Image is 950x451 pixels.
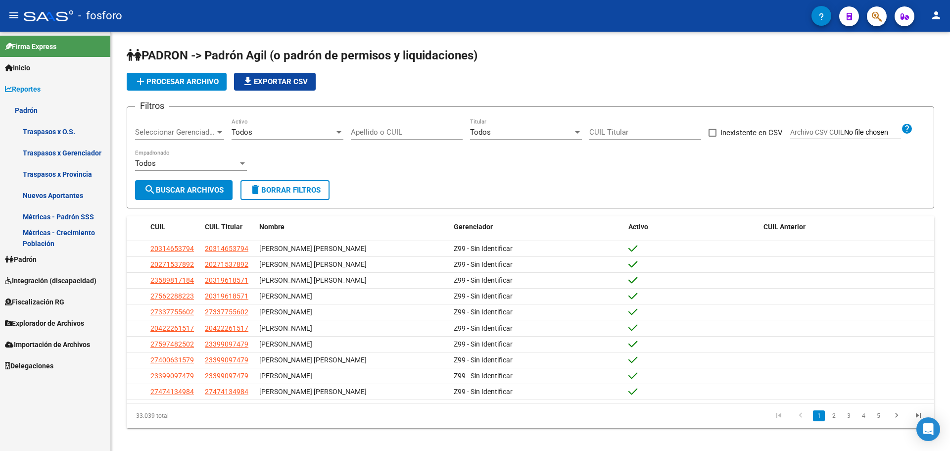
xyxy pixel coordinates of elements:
[240,180,330,200] button: Borrar Filtros
[201,216,255,238] datatable-header-cell: CUIL Titular
[872,410,884,421] a: 5
[259,245,367,252] span: [PERSON_NAME] [PERSON_NAME]
[205,356,248,364] span: 23399097479
[760,216,934,238] datatable-header-cell: CUIL Anterior
[871,407,886,424] li: page 5
[454,356,513,364] span: Z99 - Sin Identificar
[205,372,248,380] span: 23399097479
[769,410,788,421] a: go to first page
[144,186,224,195] span: Buscar Archivos
[454,260,513,268] span: Z99 - Sin Identificar
[205,324,248,332] span: 20422261517
[150,245,194,252] span: 20314653794
[5,254,37,265] span: Padrón
[205,388,248,396] span: 27474134984
[826,407,841,424] li: page 2
[205,245,248,252] span: 20314653794
[127,73,227,91] button: Procesar archivo
[150,340,194,348] span: 27597482502
[234,73,316,91] button: Exportar CSV
[5,84,41,95] span: Reportes
[135,159,156,168] span: Todos
[249,184,261,196] mat-icon: delete
[930,9,942,21] mat-icon: person
[454,276,513,284] span: Z99 - Sin Identificar
[624,216,760,238] datatable-header-cell: Activo
[259,308,312,316] span: [PERSON_NAME]
[242,75,254,87] mat-icon: file_download
[135,77,219,86] span: Procesar archivo
[901,123,913,135] mat-icon: help
[150,308,194,316] span: 27337755602
[242,77,308,86] span: Exportar CSV
[454,340,513,348] span: Z99 - Sin Identificar
[841,407,856,424] li: page 3
[150,223,165,231] span: CUIL
[205,276,248,284] span: 20319618571
[259,372,312,380] span: [PERSON_NAME]
[205,223,242,231] span: CUIL Titular
[454,308,513,316] span: Z99 - Sin Identificar
[259,388,367,396] span: [PERSON_NAME] [PERSON_NAME]
[259,324,312,332] span: [PERSON_NAME]
[150,276,194,284] span: 23589817184
[454,372,513,380] span: Z99 - Sin Identificar
[813,410,825,421] a: 1
[135,99,169,113] h3: Filtros
[5,339,90,350] span: Importación de Archivos
[916,417,940,441] div: Open Intercom Messenger
[78,5,122,27] span: - fosforo
[259,276,367,284] span: [PERSON_NAME] [PERSON_NAME]
[150,292,194,300] span: 27562288223
[232,128,252,137] span: Todos
[763,223,806,231] span: CUIL Anterior
[135,128,215,137] span: Seleccionar Gerenciador
[127,403,286,428] div: 33.039 total
[135,75,146,87] mat-icon: add
[856,407,871,424] li: page 4
[150,372,194,380] span: 23399097479
[843,410,855,421] a: 3
[5,297,64,307] span: Fiscalización RG
[135,180,233,200] button: Buscar Archivos
[828,410,840,421] a: 2
[5,360,53,371] span: Delegaciones
[259,356,367,364] span: [PERSON_NAME] [PERSON_NAME]
[791,410,810,421] a: go to previous page
[259,292,312,300] span: [PERSON_NAME]
[454,292,513,300] span: Z99 - Sin Identificar
[887,410,906,421] a: go to next page
[150,260,194,268] span: 20271537892
[150,356,194,364] span: 27400631579
[811,407,826,424] li: page 1
[150,324,194,332] span: 20422261517
[450,216,624,238] datatable-header-cell: Gerenciador
[470,128,491,137] span: Todos
[8,9,20,21] mat-icon: menu
[628,223,648,231] span: Activo
[259,340,312,348] span: [PERSON_NAME]
[909,410,928,421] a: go to last page
[454,245,513,252] span: Z99 - Sin Identificar
[144,184,156,196] mat-icon: search
[454,324,513,332] span: Z99 - Sin Identificar
[5,41,56,52] span: Firma Express
[5,275,96,286] span: Integración (discapacidad)
[5,318,84,329] span: Explorador de Archivos
[150,388,194,396] span: 27474134984
[205,260,248,268] span: 20271537892
[205,340,248,348] span: 23399097479
[255,216,450,238] datatable-header-cell: Nombre
[205,292,248,300] span: 20319618571
[146,216,201,238] datatable-header-cell: CUIL
[5,62,30,73] span: Inicio
[844,128,901,137] input: Archivo CSV CUIL
[259,223,285,231] span: Nombre
[454,223,493,231] span: Gerenciador
[205,308,248,316] span: 27337755602
[249,186,321,195] span: Borrar Filtros
[454,388,513,396] span: Z99 - Sin Identificar
[720,127,783,139] span: Inexistente en CSV
[259,260,367,268] span: [PERSON_NAME] [PERSON_NAME]
[857,410,869,421] a: 4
